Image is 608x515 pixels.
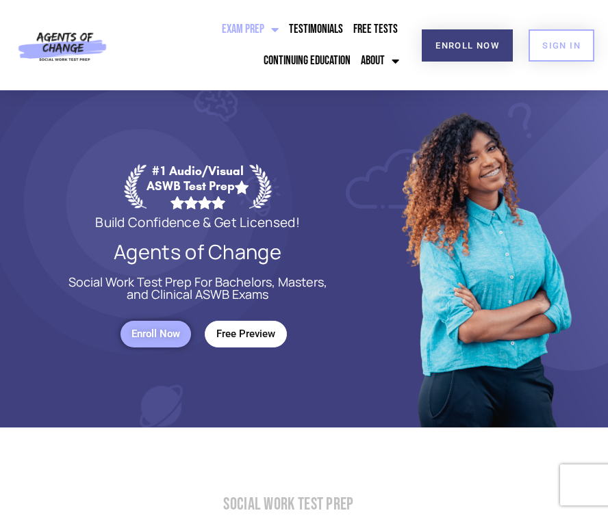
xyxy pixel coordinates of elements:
[357,45,403,77] a: About
[62,276,333,300] p: Social Work Test Prep For Bachelors, Masters, and Clinical ASWB Exams
[223,496,591,513] h1: Social Work Test Prep
[147,163,249,209] div: #1 Audio/Visual ASWB Test Prep
[422,29,513,62] a: Enroll Now
[542,41,581,50] span: SIGN IN
[395,90,575,427] img: Website Image 1 (1)
[529,29,594,62] a: SIGN IN
[218,14,282,45] a: Exam Prep
[260,45,354,77] a: Continuing Education
[121,321,191,347] a: Enroll Now
[216,328,275,340] span: Free Preview
[350,14,401,45] a: Free Tests
[286,14,346,45] a: Testimonials
[205,321,287,347] a: Free Preview
[435,41,499,50] span: Enroll Now
[130,14,403,77] nav: Menu
[131,328,180,340] span: Enroll Now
